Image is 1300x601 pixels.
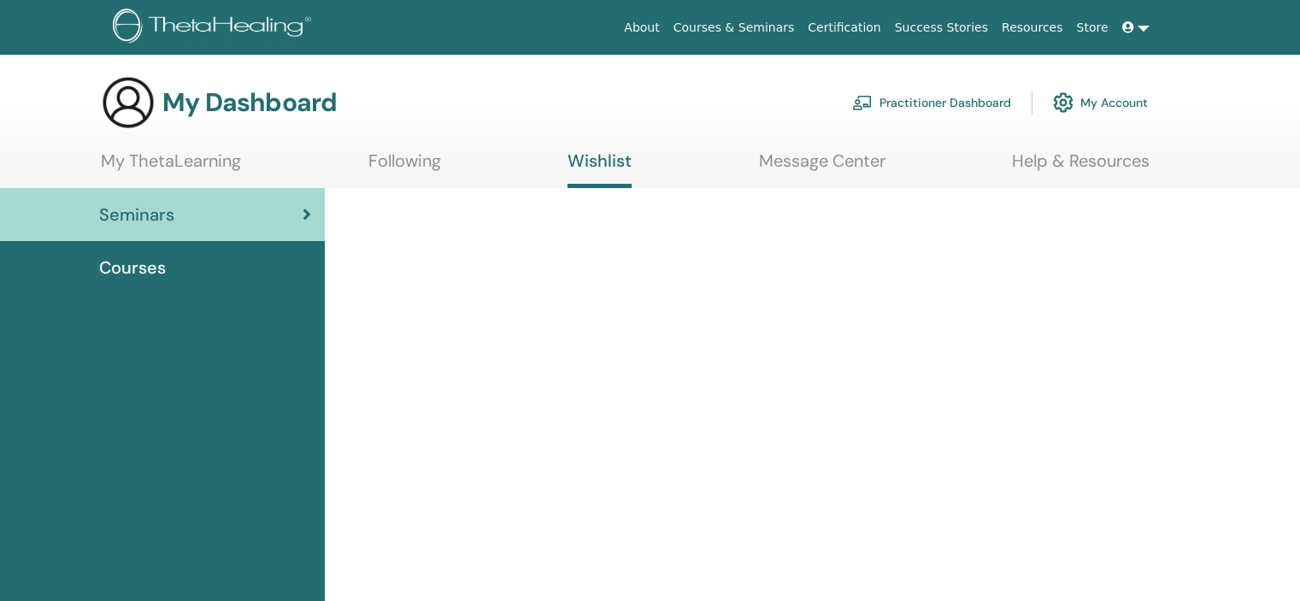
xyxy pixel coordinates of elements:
a: Help & Resources [1012,150,1150,184]
a: Following [368,150,441,184]
img: generic-user-icon.jpg [101,75,156,130]
a: My Account [1053,84,1148,121]
span: Courses [99,255,166,280]
img: cog.svg [1053,88,1074,117]
a: Store [1070,12,1115,44]
a: Certification [801,12,887,44]
a: My ThetaLearning [101,150,241,184]
a: Resources [995,12,1070,44]
a: Courses & Seminars [667,12,802,44]
a: Success Stories [888,12,995,44]
img: logo.png [113,9,317,47]
a: Wishlist [568,150,632,188]
a: Message Center [759,150,885,184]
a: About [617,12,666,44]
a: Practitioner Dashboard [852,84,1011,121]
h3: My Dashboard [162,87,337,118]
span: Seminars [99,202,174,227]
img: chalkboard-teacher.svg [852,95,873,110]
